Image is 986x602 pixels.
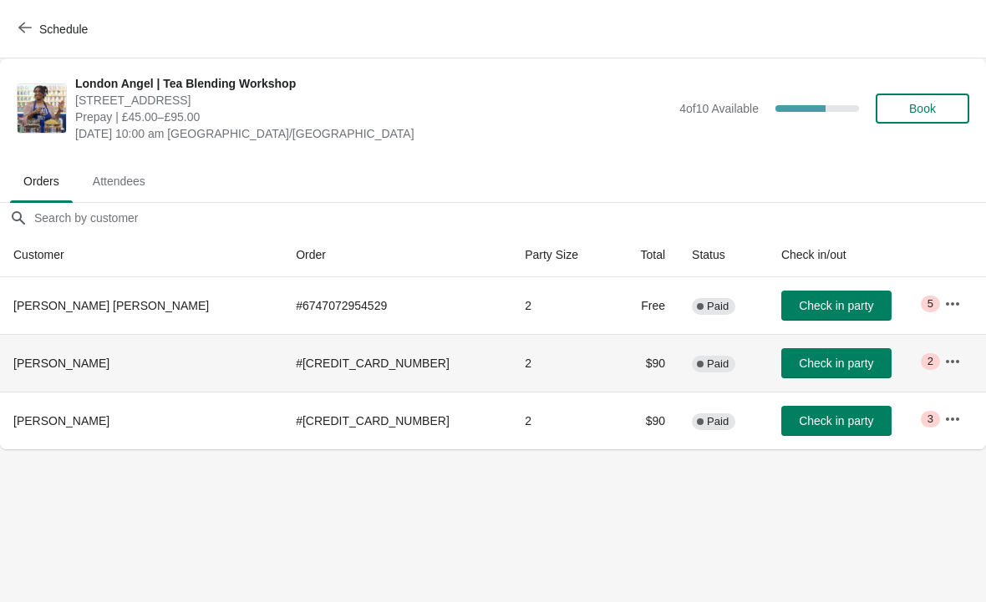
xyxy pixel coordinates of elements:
span: [PERSON_NAME] [13,414,109,427]
th: Party Size [511,233,613,277]
td: 2 [511,392,613,449]
th: Status [679,233,768,277]
td: $90 [613,392,679,449]
span: Schedule [39,23,88,36]
button: Schedule [8,14,101,44]
input: Search by customer [33,203,986,233]
span: Check in party [799,357,873,370]
td: 2 [511,334,613,392]
th: Total [613,233,679,277]
button: Check in party [781,348,892,378]
button: Check in party [781,406,892,436]
td: $90 [613,334,679,392]
span: 2 [928,355,933,368]
span: [DATE] 10:00 am [GEOGRAPHIC_DATA]/[GEOGRAPHIC_DATA] [75,125,671,142]
button: Check in party [781,291,892,321]
span: Paid [707,300,729,313]
span: Paid [707,415,729,428]
span: London Angel | Tea Blending Workshop [75,75,671,92]
th: Check in/out [768,233,931,277]
span: [PERSON_NAME] [PERSON_NAME] [13,299,209,312]
td: Free [613,277,679,334]
span: 4 of 10 Available [679,102,759,115]
td: # [CREDIT_CARD_NUMBER] [282,392,511,449]
span: Paid [707,357,729,371]
span: 5 [928,297,933,311]
img: London Angel | Tea Blending Workshop [18,84,66,133]
span: Attendees [79,166,159,196]
span: [PERSON_NAME] [13,357,109,370]
span: [STREET_ADDRESS] [75,92,671,109]
th: Order [282,233,511,277]
td: # [CREDIT_CARD_NUMBER] [282,334,511,392]
span: 3 [928,412,933,426]
span: Check in party [799,414,873,427]
span: Check in party [799,299,873,312]
button: Book [876,94,969,124]
span: Book [909,102,936,115]
span: Orders [10,166,73,196]
span: Prepay | £45.00–£95.00 [75,109,671,125]
td: 2 [511,277,613,334]
td: # 6747072954529 [282,277,511,334]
